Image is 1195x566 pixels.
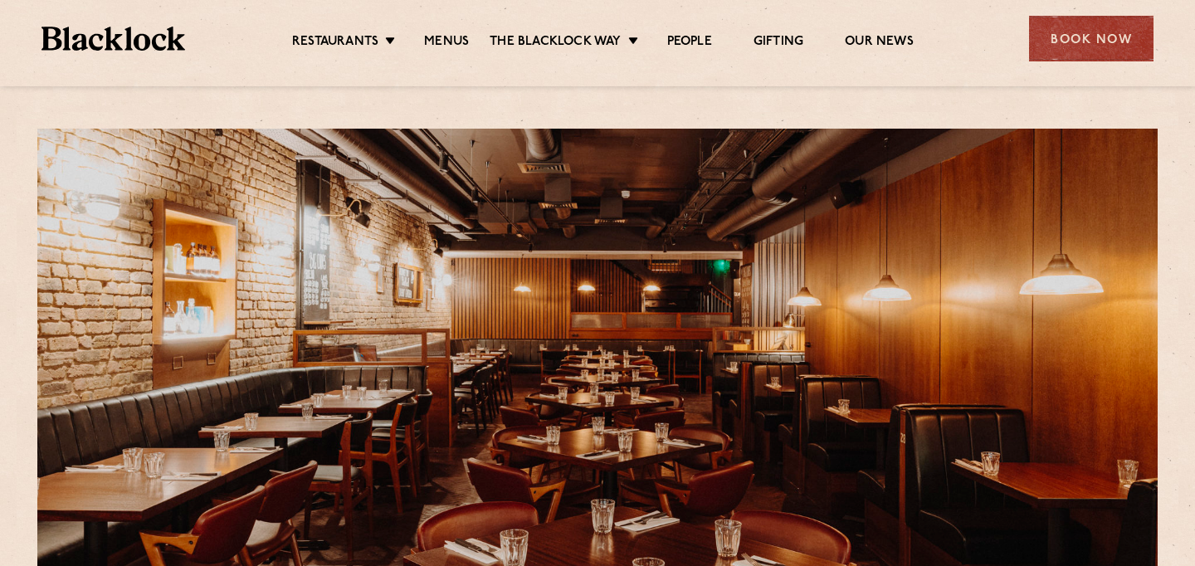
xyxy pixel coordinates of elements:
div: Book Now [1029,16,1154,61]
a: Menus [424,34,469,52]
a: People [667,34,712,52]
a: The Blacklock Way [490,34,621,52]
a: Restaurants [292,34,378,52]
a: Our News [845,34,914,52]
a: Gifting [754,34,803,52]
img: BL_Textured_Logo-footer-cropped.svg [41,27,185,51]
